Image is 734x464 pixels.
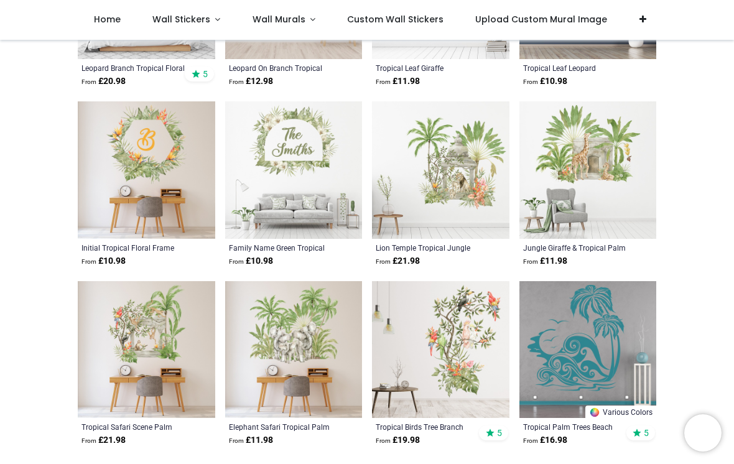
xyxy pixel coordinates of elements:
[475,13,607,26] span: Upload Custom Mural Image
[376,434,420,447] strong: £ 19.98
[81,78,96,85] span: From
[229,75,273,88] strong: £ 12.98
[372,101,509,239] img: Lion Temple Tropical Jungle Safari Wall Sticker
[519,101,657,239] img: Jungle Giraffe & Tropical Palm Trees Safari Wall Sticker
[376,422,480,432] a: Tropical Birds Tree Branch
[78,101,215,239] img: Personalised Initial Tropical Floral Frame Wall Sticker
[376,255,420,267] strong: £ 21.98
[203,68,208,80] span: 5
[81,255,126,267] strong: £ 10.98
[376,258,391,265] span: From
[523,78,538,85] span: From
[523,243,627,253] a: Jungle Giraffe & Tropical Palm Trees Safari
[78,281,215,419] img: Tropical Safari Scene Palm Trees & Animals Wall Sticker
[225,281,363,419] img: Elephant Safari Tropical Palm Trees Wall Sticker
[225,101,363,239] img: Personalised Family Name Green Tropical Wall Sticker
[229,437,244,444] span: From
[376,78,391,85] span: From
[523,437,538,444] span: From
[81,437,96,444] span: From
[372,281,509,419] img: Tropical Birds Tree Branch Wall Sticker
[644,427,649,438] span: 5
[589,407,600,418] img: Color Wheel
[81,75,126,88] strong: £ 20.98
[523,75,567,88] strong: £ 10.98
[229,258,244,265] span: From
[229,243,333,253] a: Family Name Green Tropical
[376,75,420,88] strong: £ 11.98
[347,13,444,26] span: Custom Wall Stickers
[229,422,333,432] a: Elephant Safari Tropical Palm Trees
[376,63,480,73] a: Tropical Leaf Giraffe
[229,78,244,85] span: From
[585,406,656,418] a: Various Colors
[253,13,305,26] span: Wall Murals
[229,63,333,73] a: Leopard On Branch Tropical Floral Branch
[523,255,567,267] strong: £ 11.98
[152,13,210,26] span: Wall Stickers
[94,13,121,26] span: Home
[684,414,722,452] iframe: Brevo live chat
[81,63,185,73] a: Leopard Branch Tropical Floral Safari
[81,243,185,253] a: Initial Tropical Floral Frame
[81,258,96,265] span: From
[81,422,185,432] a: Tropical Safari Scene Palm Trees & Animals
[519,281,657,419] img: Tropical Palm Trees Beach Ocean Wall Sticker
[229,434,273,447] strong: £ 11.98
[523,434,567,447] strong: £ 16.98
[523,422,627,432] a: Tropical Palm Trees Beach Ocean
[81,434,126,447] strong: £ 21.98
[523,63,627,73] a: Tropical Leaf Leopard
[497,427,502,438] span: 5
[523,258,538,265] span: From
[229,255,273,267] strong: £ 10.98
[376,243,480,253] a: Lion Temple Tropical Jungle Safari
[376,437,391,444] span: From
